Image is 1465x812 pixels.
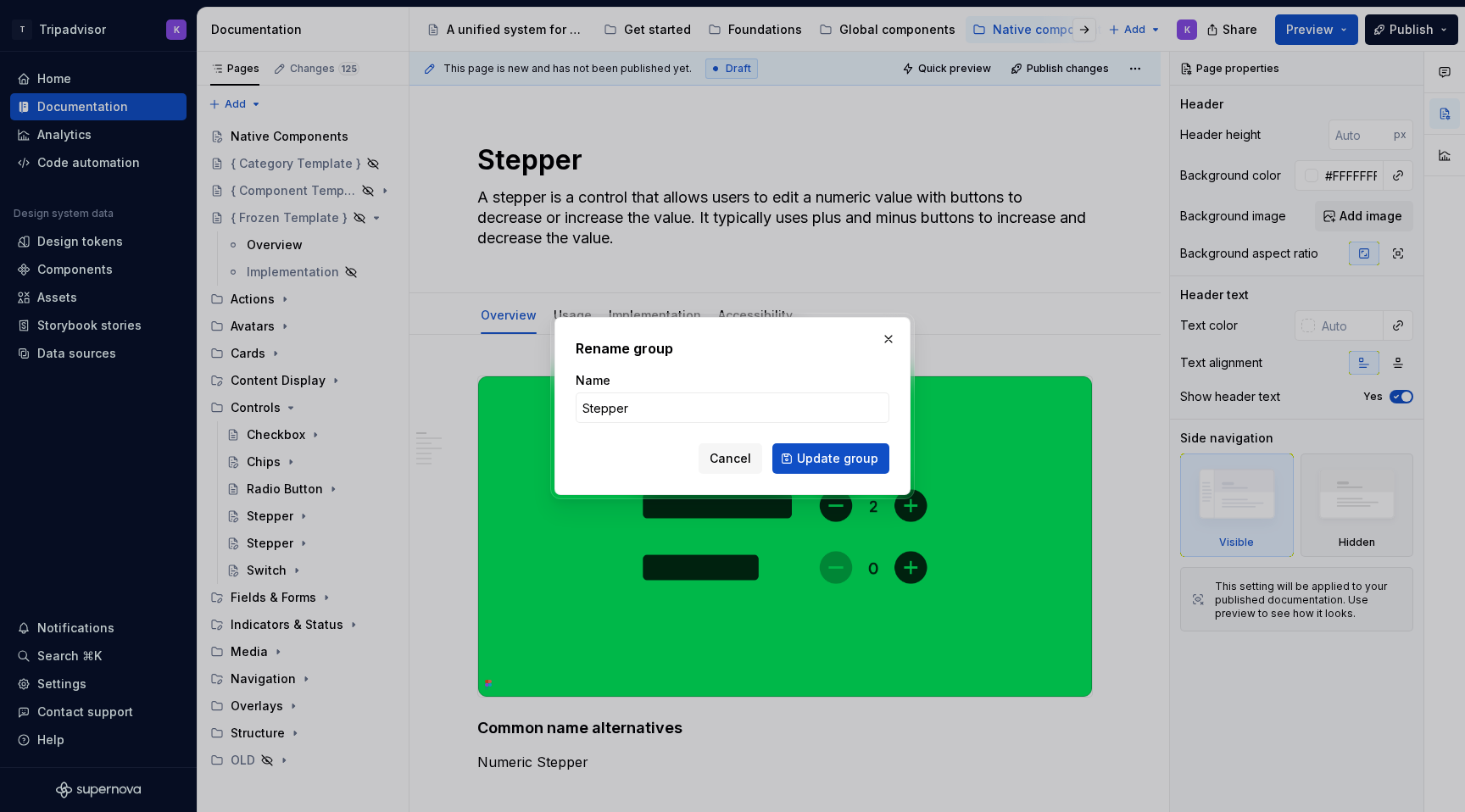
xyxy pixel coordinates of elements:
[710,450,751,467] span: Cancel
[576,372,610,389] label: Name
[797,450,878,467] span: Update group
[772,443,889,474] button: Update group
[699,443,762,474] button: Cancel
[576,338,889,359] h2: Rename group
